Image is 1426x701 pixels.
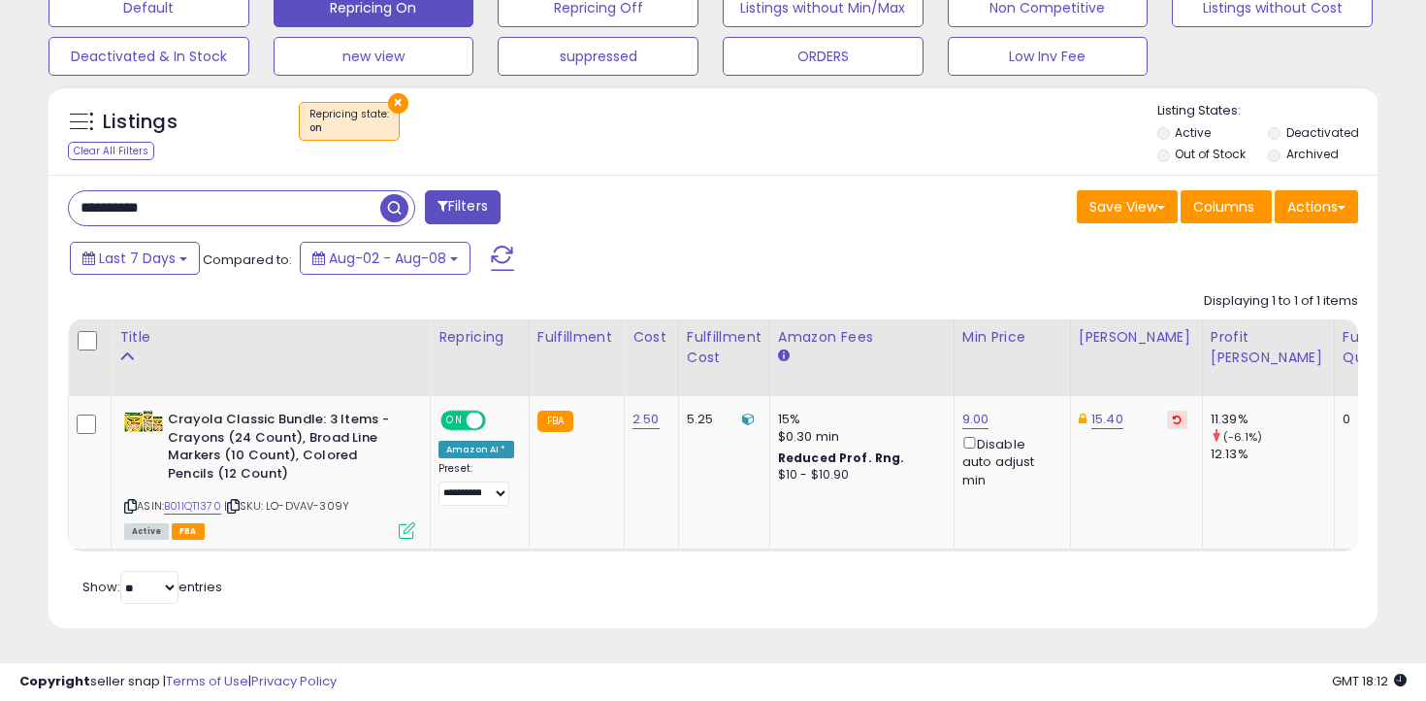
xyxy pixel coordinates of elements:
[1211,411,1334,428] div: 11.39%
[537,411,573,432] small: FBA
[1286,146,1339,162] label: Archived
[962,410,989,429] a: 9.00
[124,523,169,540] span: All listings currently available for purchase on Amazon
[438,327,521,348] div: Repricing
[49,37,249,76] button: Deactivated & In Stock
[1175,124,1211,141] label: Active
[778,467,939,484] div: $10 - $10.90
[1091,410,1123,429] a: 15.40
[1181,190,1272,223] button: Columns
[723,37,924,76] button: ORDERS
[274,37,474,76] button: new view
[172,523,205,540] span: FBA
[1211,446,1334,463] div: 12.13%
[19,672,90,690] strong: Copyright
[329,249,446,268] span: Aug-02 - Aug-08
[224,498,349,514] span: | SKU: LO-DVAV-309Y
[778,428,939,446] div: $0.30 min
[309,107,389,136] span: Repricing state :
[1077,190,1178,223] button: Save View
[1157,102,1378,120] p: Listing States:
[1193,197,1254,217] span: Columns
[164,498,221,515] a: B01IQT1370
[99,249,176,268] span: Last 7 Days
[483,413,514,429] span: OFF
[309,121,389,135] div: on
[300,242,470,275] button: Aug-02 - Aug-08
[1175,146,1246,162] label: Out of Stock
[1343,327,1410,368] div: Fulfillable Quantity
[19,673,337,691] div: seller snap | |
[251,672,337,690] a: Privacy Policy
[687,327,762,368] div: Fulfillment Cost
[498,37,698,76] button: suppressed
[778,348,790,365] small: Amazon Fees.
[168,411,404,487] b: Crayola Classic Bundle: 3 Items - Crayons (24 Count), Broad Line Markers (10 Count), Colored Penc...
[203,250,292,269] span: Compared to:
[119,327,422,348] div: Title
[68,142,154,160] div: Clear All Filters
[962,433,1055,489] div: Disable auto adjust min
[1223,429,1262,445] small: (-6.1%)
[124,411,415,537] div: ASIN:
[124,411,163,432] img: 512nj+3Js2L._SL40_.jpg
[438,462,514,506] div: Preset:
[82,578,222,596] span: Show: entries
[962,327,1062,348] div: Min Price
[948,37,1149,76] button: Low Inv Fee
[778,411,939,428] div: 15%
[103,109,178,136] h5: Listings
[1275,190,1358,223] button: Actions
[425,190,501,224] button: Filters
[632,410,660,429] a: 2.50
[778,450,905,466] b: Reduced Prof. Rng.
[388,93,408,114] button: ×
[537,327,616,348] div: Fulfillment
[442,413,467,429] span: ON
[778,327,946,348] div: Amazon Fees
[687,411,755,428] div: 5.25
[166,672,248,690] a: Terms of Use
[1204,292,1358,311] div: Displaying 1 to 1 of 1 items
[1332,672,1407,690] span: 2025-08-16 18:12 GMT
[1211,327,1326,368] div: Profit [PERSON_NAME]
[632,327,670,348] div: Cost
[70,242,200,275] button: Last 7 Days
[1286,124,1359,141] label: Deactivated
[438,441,514,458] div: Amazon AI *
[1343,411,1403,428] div: 0
[1079,327,1194,348] div: [PERSON_NAME]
